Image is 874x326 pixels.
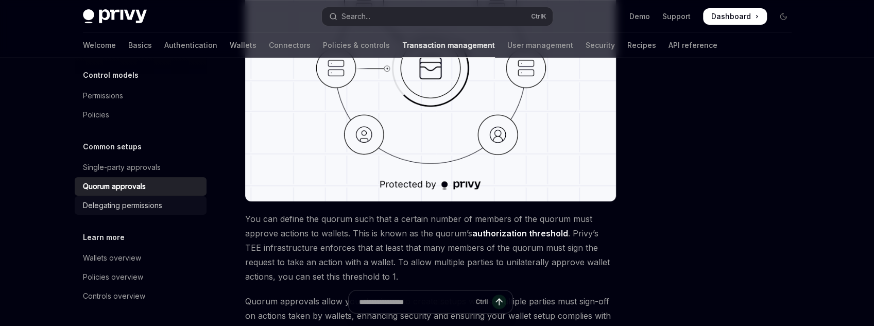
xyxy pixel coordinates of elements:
[83,290,145,302] div: Controls overview
[83,141,142,153] h5: Common setups
[322,7,553,26] button: Open search
[83,199,162,212] div: Delegating permissions
[75,268,207,286] a: Policies overview
[164,33,217,58] a: Authentication
[531,12,546,21] span: Ctrl K
[269,33,311,58] a: Connectors
[83,271,143,283] div: Policies overview
[586,33,615,58] a: Security
[75,177,207,196] a: Quorum approvals
[775,8,792,25] button: Toggle dark mode
[128,33,152,58] a: Basics
[492,295,506,309] button: Send message
[75,87,207,105] a: Permissions
[662,11,691,22] a: Support
[230,33,256,58] a: Wallets
[83,109,109,121] div: Policies
[75,287,207,305] a: Controls overview
[627,33,656,58] a: Recipes
[669,33,717,58] a: API reference
[507,33,573,58] a: User management
[83,252,141,264] div: Wallets overview
[83,9,147,24] img: dark logo
[83,231,125,244] h5: Learn more
[83,161,161,174] div: Single-party approvals
[341,10,370,23] div: Search...
[83,90,123,102] div: Permissions
[472,228,568,238] strong: authorization threshold
[711,11,751,22] span: Dashboard
[323,33,390,58] a: Policies & controls
[83,33,116,58] a: Welcome
[703,8,767,25] a: Dashboard
[245,212,616,284] span: You can define the quorum such that a certain number of members of the quorum must approve action...
[83,180,146,193] div: Quorum approvals
[75,158,207,177] a: Single-party approvals
[75,249,207,267] a: Wallets overview
[75,196,207,215] a: Delegating permissions
[402,33,495,58] a: Transaction management
[359,290,471,313] input: Ask a question...
[75,106,207,124] a: Policies
[83,69,139,81] h5: Control models
[629,11,650,22] a: Demo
